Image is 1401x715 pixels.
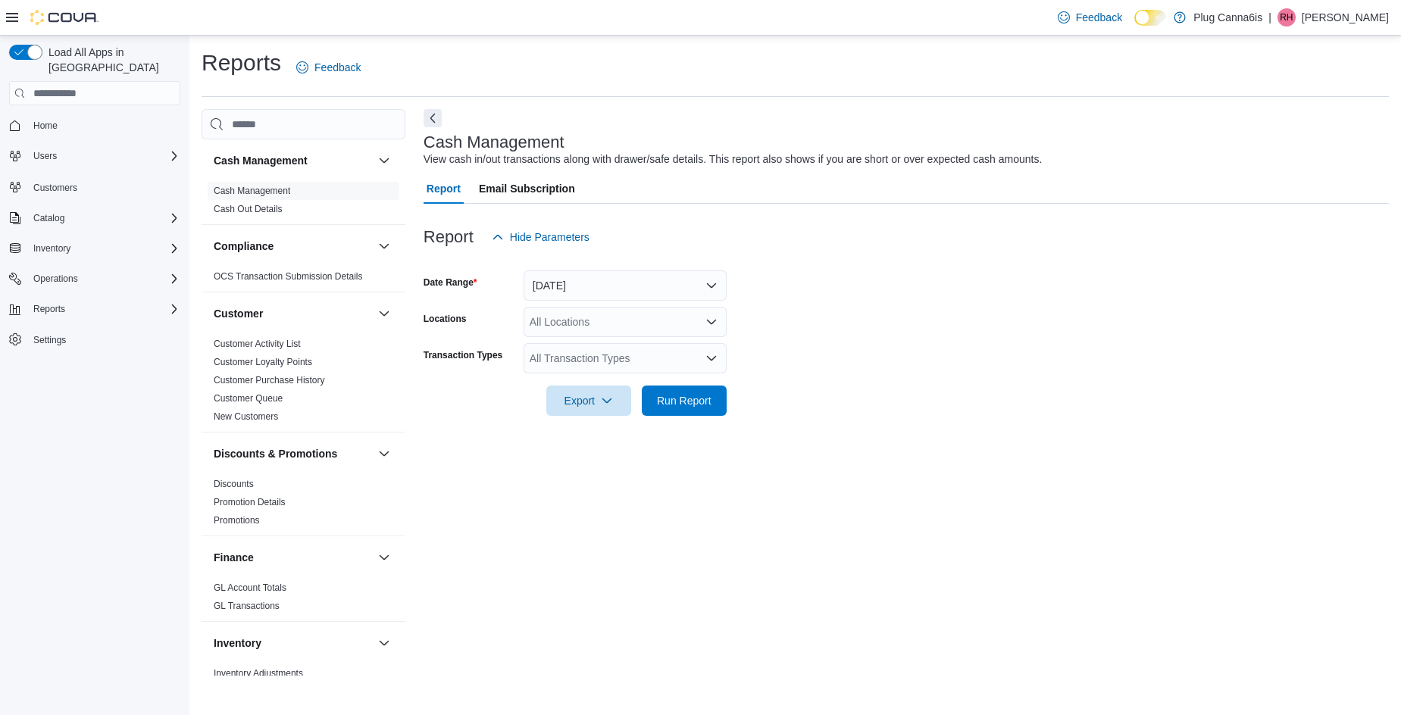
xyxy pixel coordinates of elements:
[33,150,57,162] span: Users
[214,446,372,461] button: Discounts & Promotions
[3,208,186,229] button: Catalog
[202,579,405,621] div: Finance
[546,386,631,416] button: Export
[202,48,281,78] h1: Reports
[27,330,180,349] span: Settings
[202,267,405,292] div: Compliance
[214,186,290,196] a: Cash Management
[33,273,78,285] span: Operations
[3,114,186,136] button: Home
[214,306,263,321] h3: Customer
[27,209,180,227] span: Catalog
[214,357,312,367] a: Customer Loyalty Points
[424,313,467,325] label: Locations
[214,239,274,254] h3: Compliance
[1277,8,1296,27] div: Ryan Hannaby
[375,548,393,567] button: Finance
[33,303,65,315] span: Reports
[27,117,64,135] a: Home
[202,335,405,432] div: Customer
[3,268,186,289] button: Operations
[214,601,280,611] a: GL Transactions
[214,550,254,565] h3: Finance
[27,331,72,349] a: Settings
[424,349,502,361] label: Transaction Types
[3,145,186,167] button: Users
[214,635,261,651] h3: Inventory
[27,300,71,318] button: Reports
[375,237,393,255] button: Compliance
[214,239,372,254] button: Compliance
[214,497,286,507] a: Promotion Details
[555,386,622,416] span: Export
[30,10,99,25] img: Cova
[214,203,283,215] span: Cash Out Details
[214,515,260,526] a: Promotions
[214,392,283,404] span: Customer Queue
[33,182,77,194] span: Customers
[214,204,283,214] a: Cash Out Details
[214,582,286,593] a: GL Account Totals
[214,667,303,679] span: Inventory Adjustments
[214,306,372,321] button: Customer
[214,153,372,168] button: Cash Management
[424,151,1043,167] div: View cash in/out transactions along with drawer/safe details. This report also shows if you are s...
[375,151,393,170] button: Cash Management
[214,339,301,349] a: Customer Activity List
[524,270,727,301] button: [DATE]
[214,600,280,612] span: GL Transactions
[214,393,283,404] a: Customer Queue
[214,635,372,651] button: Inventory
[1302,8,1389,27] p: [PERSON_NAME]
[1280,8,1293,27] span: RH
[290,52,367,83] a: Feedback
[1134,10,1166,26] input: Dark Mode
[27,177,180,196] span: Customers
[27,147,63,165] button: Users
[27,300,180,318] span: Reports
[375,445,393,463] button: Discounts & Promotions
[1268,8,1271,27] p: |
[33,242,70,254] span: Inventory
[642,386,727,416] button: Run Report
[424,276,477,289] label: Date Range
[202,475,405,535] div: Discounts & Promotions
[3,238,186,259] button: Inventory
[214,550,372,565] button: Finance
[1134,26,1135,27] span: Dark Mode
[424,228,474,246] h3: Report
[33,212,64,224] span: Catalog
[214,356,312,368] span: Customer Loyalty Points
[27,270,180,288] span: Operations
[657,393,711,408] span: Run Report
[27,270,84,288] button: Operations
[214,411,278,422] a: New Customers
[9,108,180,390] nav: Complex example
[3,176,186,198] button: Customers
[27,179,83,197] a: Customers
[427,173,461,204] span: Report
[3,329,186,351] button: Settings
[1052,2,1128,33] a: Feedback
[33,120,58,132] span: Home
[27,116,180,135] span: Home
[214,514,260,526] span: Promotions
[214,668,303,679] a: Inventory Adjustments
[424,109,442,127] button: Next
[42,45,180,75] span: Load All Apps in [GEOGRAPHIC_DATA]
[214,446,337,461] h3: Discounts & Promotions
[510,229,589,245] span: Hide Parameters
[214,478,254,490] span: Discounts
[214,411,278,423] span: New Customers
[27,147,180,165] span: Users
[314,60,361,75] span: Feedback
[27,239,180,258] span: Inventory
[214,270,363,283] span: OCS Transaction Submission Details
[1076,10,1122,25] span: Feedback
[214,374,325,386] span: Customer Purchase History
[214,338,301,350] span: Customer Activity List
[1193,8,1262,27] p: Plug Canna6is
[214,271,363,282] a: OCS Transaction Submission Details
[202,182,405,224] div: Cash Management
[375,634,393,652] button: Inventory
